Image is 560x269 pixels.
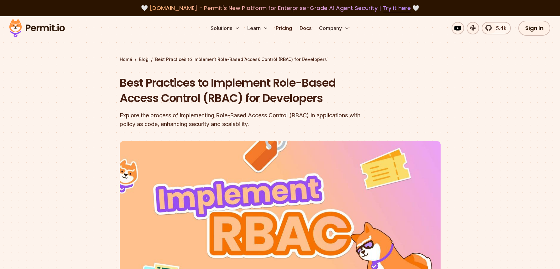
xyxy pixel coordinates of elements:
[149,4,411,12] span: [DOMAIN_NAME] - Permit's New Platform for Enterprise-Grade AI Agent Security |
[492,24,506,32] span: 5.4k
[518,21,551,36] a: Sign In
[208,22,242,34] button: Solutions
[383,4,411,12] a: Try it here
[120,75,360,106] h1: Best Practices to Implement Role-Based Access Control (RBAC) for Developers
[317,22,352,34] button: Company
[120,56,441,63] div: / /
[297,22,314,34] a: Docs
[139,56,149,63] a: Blog
[120,56,132,63] a: Home
[273,22,295,34] a: Pricing
[6,18,68,39] img: Permit logo
[120,111,360,129] div: Explore the process of implementing Role-Based Access Control (RBAC) in applications with policy ...
[245,22,271,34] button: Learn
[482,22,511,34] a: 5.4k
[15,4,545,13] div: 🤍 🤍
